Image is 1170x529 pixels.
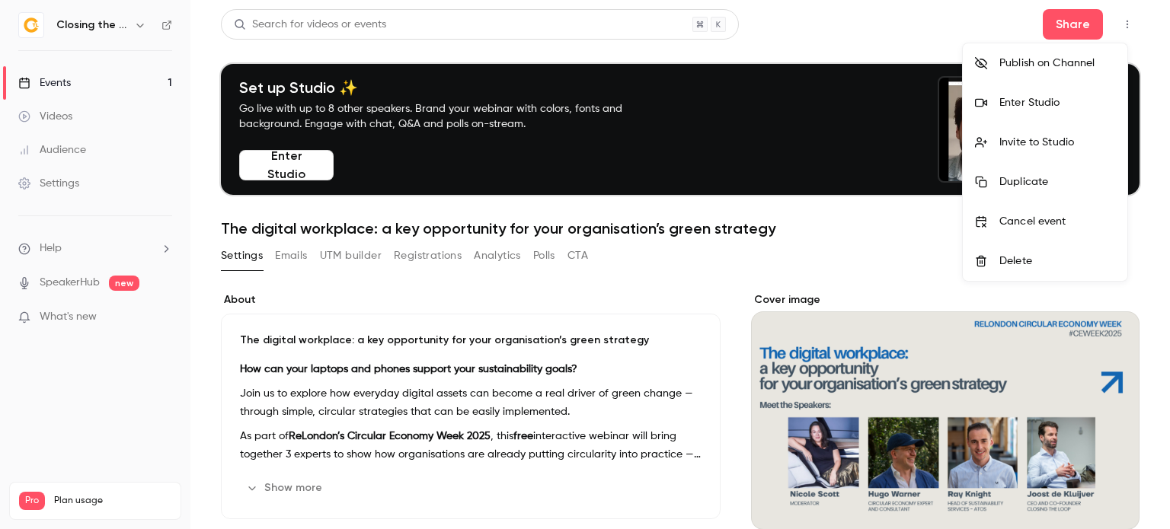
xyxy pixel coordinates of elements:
div: Duplicate [999,174,1115,190]
div: Enter Studio [999,95,1115,110]
div: Cancel event [999,214,1115,229]
div: Delete [999,253,1115,269]
div: Invite to Studio [999,135,1115,150]
div: Publish on Channel [999,56,1115,71]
